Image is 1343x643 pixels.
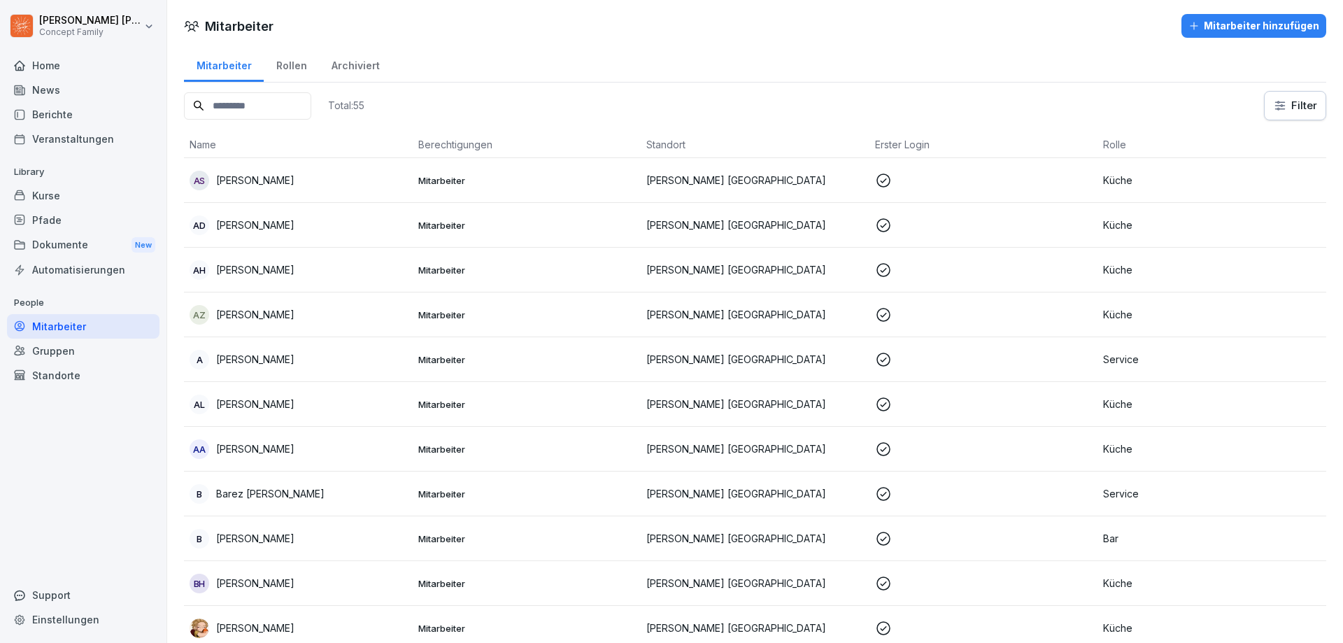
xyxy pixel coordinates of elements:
p: Mitarbeiter [418,443,636,455]
p: Küche [1103,173,1321,188]
p: Mitarbeiter [418,398,636,411]
a: Mitarbeiter [184,46,264,82]
div: B [190,484,209,504]
p: Mitarbeiter [418,219,636,232]
p: [PERSON_NAME] [GEOGRAPHIC_DATA] [646,397,864,411]
p: [PERSON_NAME] [GEOGRAPHIC_DATA] [646,486,864,501]
p: [PERSON_NAME] [216,218,294,232]
p: Küche [1103,218,1321,232]
p: Küche [1103,397,1321,411]
div: Mitarbeiter hinzufügen [1188,18,1319,34]
p: [PERSON_NAME] [GEOGRAPHIC_DATA] [646,576,864,591]
div: AA [190,439,209,459]
p: [PERSON_NAME] [216,352,294,367]
button: Mitarbeiter hinzufügen [1181,14,1326,38]
p: Mitarbeiter [418,353,636,366]
a: Mitarbeiter [7,314,159,339]
div: Dokumente [7,232,159,258]
th: Rolle [1097,132,1326,158]
p: Bar [1103,531,1321,546]
p: [PERSON_NAME] [GEOGRAPHIC_DATA] [646,307,864,322]
p: [PERSON_NAME] [PERSON_NAME] [39,15,141,27]
a: Kurse [7,183,159,208]
a: Gruppen [7,339,159,363]
a: Standorte [7,363,159,388]
p: Mitarbeiter [418,309,636,321]
p: Küche [1103,307,1321,322]
p: Total: 55 [328,99,364,112]
a: Veranstaltungen [7,127,159,151]
p: Mitarbeiter [418,532,636,545]
p: Küche [1103,262,1321,277]
p: [PERSON_NAME] [GEOGRAPHIC_DATA] [646,531,864,546]
p: [PERSON_NAME] [216,307,294,322]
th: Berechtigungen [413,132,641,158]
p: Küche [1103,441,1321,456]
p: [PERSON_NAME] [GEOGRAPHIC_DATA] [646,218,864,232]
p: [PERSON_NAME] [216,621,294,635]
p: [PERSON_NAME] [GEOGRAPHIC_DATA] [646,173,864,188]
p: [PERSON_NAME] [216,262,294,277]
div: Support [7,583,159,607]
div: Home [7,53,159,78]
img: gl91fgz8pjwqs931pqurrzcv.png [190,619,209,638]
p: Service [1103,486,1321,501]
button: Filter [1265,92,1326,120]
div: AL [190,395,209,414]
p: [PERSON_NAME] [GEOGRAPHIC_DATA] [646,441,864,456]
p: Barez [PERSON_NAME] [216,486,325,501]
th: Name [184,132,413,158]
th: Standort [641,132,869,158]
a: Einstellungen [7,607,159,632]
p: [PERSON_NAME] [GEOGRAPHIC_DATA] [646,621,864,635]
th: Erster Login [869,132,1098,158]
p: Küche [1103,576,1321,591]
p: Mitarbeiter [418,174,636,187]
a: DokumenteNew [7,232,159,258]
p: Mitarbeiter [418,264,636,276]
div: New [132,237,155,253]
a: Pfade [7,208,159,232]
div: B [190,529,209,549]
p: Mitarbeiter [418,622,636,635]
p: [PERSON_NAME] [216,441,294,456]
a: Berichte [7,102,159,127]
p: Mitarbeiter [418,488,636,500]
a: Automatisierungen [7,257,159,282]
h1: Mitarbeiter [205,17,273,36]
div: AD [190,215,209,235]
a: News [7,78,159,102]
p: [PERSON_NAME] [216,397,294,411]
p: Service [1103,352,1321,367]
p: [PERSON_NAME] [216,173,294,188]
div: Filter [1273,99,1317,113]
p: Mitarbeiter [418,577,636,590]
p: People [7,292,159,314]
p: [PERSON_NAME] [216,531,294,546]
p: [PERSON_NAME] [GEOGRAPHIC_DATA] [646,352,864,367]
p: Concept Family [39,27,141,37]
p: Küche [1103,621,1321,635]
div: A [190,350,209,369]
div: BH [190,574,209,593]
div: AH [190,260,209,280]
a: Rollen [264,46,319,82]
a: Archiviert [319,46,392,82]
p: Library [7,161,159,183]
div: AZ [190,305,209,325]
p: [PERSON_NAME] [216,576,294,591]
div: AS [190,171,209,190]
